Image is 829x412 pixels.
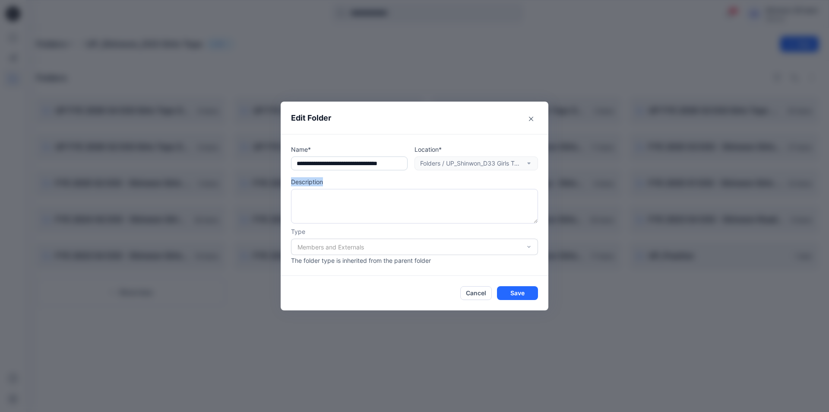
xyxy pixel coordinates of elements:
p: Location* [414,145,538,154]
p: Name* [291,145,408,154]
header: Edit Folder [281,102,548,134]
p: The folder type is inherited from the parent folder [291,256,538,265]
p: Type [291,227,538,236]
button: Close [524,112,538,126]
p: Description [291,177,538,186]
button: Cancel [460,286,492,300]
button: Save [497,286,538,300]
